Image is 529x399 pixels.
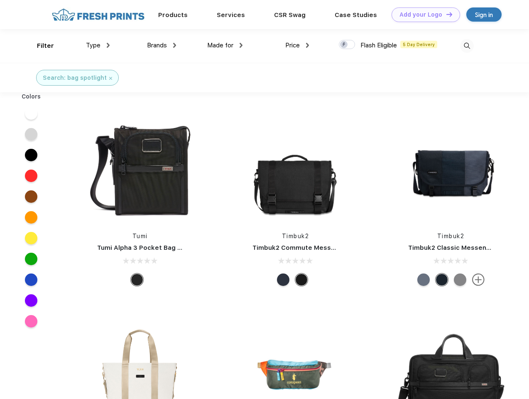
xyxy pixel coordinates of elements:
img: DT [446,12,452,17]
a: Timbuk2 Commute Messenger Bag [252,244,364,251]
img: func=resize&h=266 [240,113,350,224]
img: dropdown.png [107,43,110,48]
a: Timbuk2 [437,233,465,239]
img: more.svg [472,273,485,286]
img: dropdown.png [173,43,176,48]
div: Eco Monsoon [436,273,448,286]
span: Flash Eligible [360,42,397,49]
a: Sign in [466,7,502,22]
a: Timbuk2 Classic Messenger Bag [408,244,511,251]
div: Search: bag spotlight [43,74,107,82]
a: Timbuk2 [282,233,309,239]
a: Tumi [132,233,148,239]
div: Eco Gunmetal [454,273,466,286]
img: func=resize&h=266 [85,113,195,224]
img: fo%20logo%202.webp [49,7,147,22]
span: Price [285,42,300,49]
a: Products [158,11,188,19]
img: dropdown.png [306,43,309,48]
span: 5 Day Delivery [400,41,437,48]
img: desktop_search.svg [460,39,474,53]
div: Add your Logo [399,11,442,18]
img: dropdown.png [240,43,242,48]
div: Eco Black [295,273,308,286]
div: Black [131,273,143,286]
div: Eco Nautical [277,273,289,286]
div: Filter [37,41,54,51]
span: Brands [147,42,167,49]
img: filter_cancel.svg [109,77,112,80]
div: Colors [15,92,47,101]
span: Made for [207,42,233,49]
a: Tumi Alpha 3 Pocket Bag Small [97,244,194,251]
div: Sign in [475,10,493,20]
span: Type [86,42,100,49]
img: func=resize&h=266 [396,113,506,224]
div: Eco Lightbeam [417,273,430,286]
